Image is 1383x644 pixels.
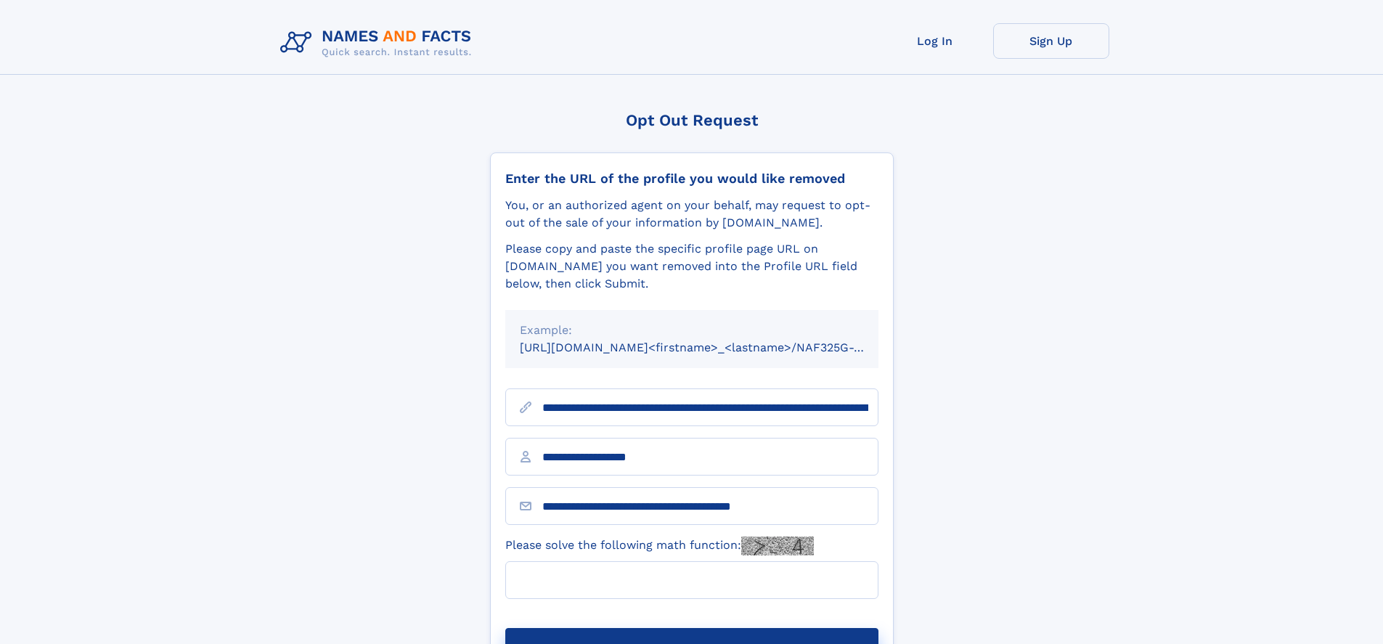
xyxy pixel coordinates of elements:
[993,23,1109,59] a: Sign Up
[505,171,878,187] div: Enter the URL of the profile you would like removed
[505,240,878,293] div: Please copy and paste the specific profile page URL on [DOMAIN_NAME] you want removed into the Pr...
[274,23,484,62] img: Logo Names and Facts
[877,23,993,59] a: Log In
[520,322,864,339] div: Example:
[490,111,894,129] div: Opt Out Request
[505,537,814,555] label: Please solve the following math function:
[505,197,878,232] div: You, or an authorized agent on your behalf, may request to opt-out of the sale of your informatio...
[520,341,906,354] small: [URL][DOMAIN_NAME]<firstname>_<lastname>/NAF325G-xxxxxxxx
